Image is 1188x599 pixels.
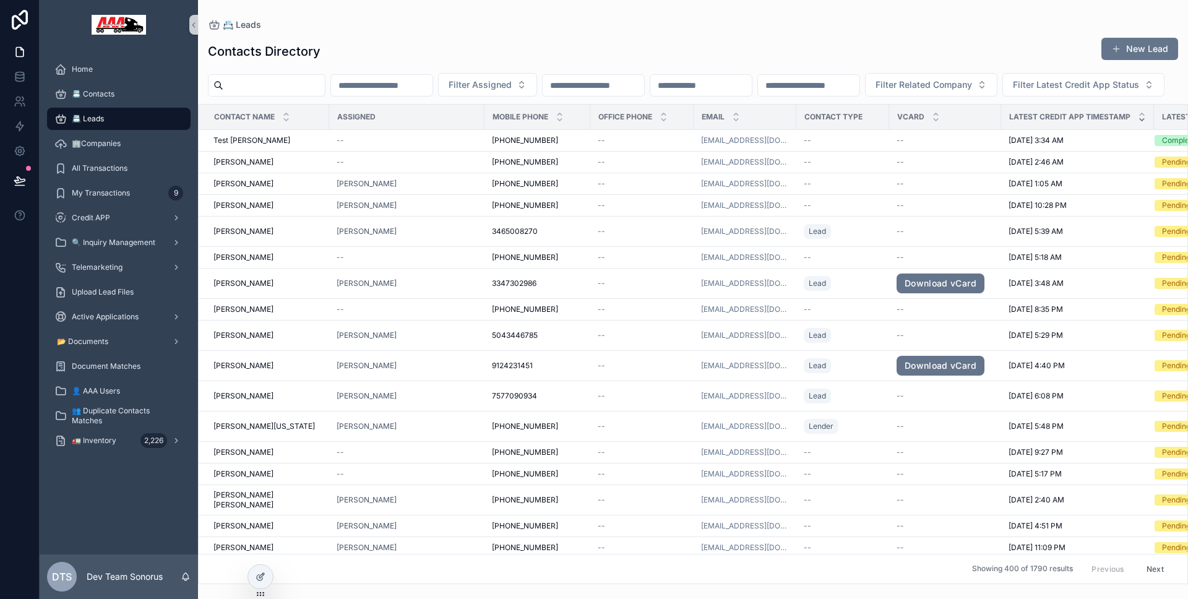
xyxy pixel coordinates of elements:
[213,330,273,340] span: [PERSON_NAME]
[1009,469,1062,479] span: [DATE] 5:17 PM
[1009,226,1063,236] span: [DATE] 5:39 AM
[1009,361,1065,371] span: [DATE] 4:40 PM
[72,163,127,173] span: All Transactions
[337,421,397,431] span: [PERSON_NAME]
[598,391,686,401] a: --
[492,179,558,189] span: [PHONE_NUMBER]
[337,278,477,288] a: [PERSON_NAME]
[213,304,322,314] a: [PERSON_NAME]
[701,361,789,371] a: [EMAIL_ADDRESS][DOMAIN_NAME]
[492,421,583,431] a: [PHONE_NUMBER]
[492,421,558,431] span: [PHONE_NUMBER]
[598,447,605,457] span: --
[213,157,322,167] a: [PERSON_NAME]
[213,447,322,457] a: [PERSON_NAME]
[809,330,826,340] span: Lead
[1009,391,1064,401] span: [DATE] 6:08 PM
[492,136,583,145] a: [PHONE_NUMBER]
[598,361,686,371] a: --
[598,226,686,236] a: --
[213,447,273,457] span: [PERSON_NAME]
[897,136,904,145] span: --
[72,114,104,124] span: 📇 Leads
[72,312,139,322] span: Active Applications
[47,355,191,377] a: Document Matches
[804,222,882,241] a: Lead
[897,304,994,314] a: --
[492,469,583,479] a: [PHONE_NUMBER]
[804,274,882,293] a: Lead
[213,391,273,401] span: [PERSON_NAME]
[897,356,994,376] a: Download vCard
[1009,179,1062,189] span: [DATE] 1:05 AM
[213,361,322,371] a: [PERSON_NAME]
[492,136,558,145] span: [PHONE_NUMBER]
[804,252,882,262] a: --
[701,252,789,262] a: [EMAIL_ADDRESS][DOMAIN_NAME]
[1009,421,1064,431] span: [DATE] 5:48 PM
[72,64,93,74] span: Home
[492,330,583,340] a: 5043446785
[492,361,583,371] a: 9124231451
[492,447,558,457] span: [PHONE_NUMBER]
[337,200,397,210] a: [PERSON_NAME]
[492,391,583,401] a: 7577090934
[213,490,322,510] a: [PERSON_NAME] [PERSON_NAME]
[213,469,322,479] a: [PERSON_NAME]
[897,421,904,431] span: --
[213,278,273,288] span: [PERSON_NAME]
[1009,200,1147,210] a: [DATE] 10:28 PM
[804,179,811,189] span: --
[208,19,261,31] a: 📇 Leads
[897,330,904,340] span: --
[213,252,273,262] span: [PERSON_NAME]
[876,79,972,91] span: Filter Related Company
[1009,447,1063,457] span: [DATE] 9:27 PM
[1009,278,1147,288] a: [DATE] 3:48 AM
[804,386,882,406] a: Lead
[337,361,397,371] a: [PERSON_NAME]
[598,421,605,431] span: --
[804,200,811,210] span: --
[337,304,344,314] span: --
[804,389,831,403] a: Lead
[1009,200,1067,210] span: [DATE] 10:28 PM
[701,136,789,145] a: [EMAIL_ADDRESS][DOMAIN_NAME]
[598,469,605,479] span: --
[72,436,116,446] span: 🚛 Inventory
[809,421,833,431] span: Lender
[337,391,477,401] a: [PERSON_NAME]
[809,361,826,371] span: Lead
[804,447,882,457] a: --
[337,391,397,401] span: [PERSON_NAME]
[337,226,477,236] a: [PERSON_NAME]
[897,252,904,262] span: --
[337,136,344,145] span: --
[701,179,789,189] a: [EMAIL_ADDRESS][DOMAIN_NAME]
[701,278,789,288] a: [EMAIL_ADDRESS][DOMAIN_NAME]
[72,287,134,297] span: Upload Lead Files
[47,306,191,328] a: Active Applications
[804,419,838,434] a: Lender
[897,274,994,293] a: Download vCard
[598,304,686,314] a: --
[897,157,994,167] a: --
[213,421,315,431] span: [PERSON_NAME][US_STATE]
[804,469,811,479] span: --
[213,252,322,262] a: [PERSON_NAME]
[897,447,994,457] a: --
[598,157,686,167] a: --
[492,278,536,288] span: 3347302986
[47,108,191,130] a: 📇 Leads
[897,421,994,431] a: --
[897,179,904,189] span: --
[1009,179,1147,189] a: [DATE] 1:05 AM
[1009,421,1147,431] a: [DATE] 5:48 PM
[47,182,191,204] a: My Transactions9
[1009,304,1063,314] span: [DATE] 8:35 PM
[1009,157,1147,167] a: [DATE] 2:46 AM
[213,391,322,401] a: [PERSON_NAME]
[213,226,273,236] span: [PERSON_NAME]
[598,200,605,210] span: --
